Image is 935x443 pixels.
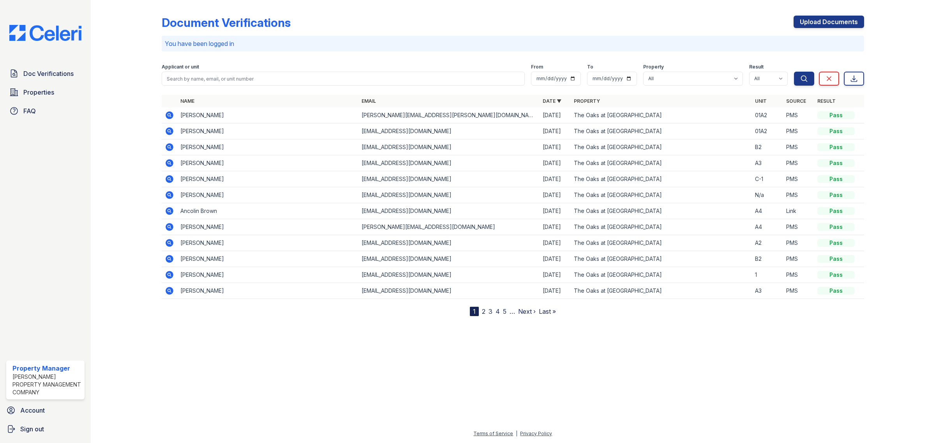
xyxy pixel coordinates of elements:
[783,187,814,203] td: PMS
[177,139,358,155] td: [PERSON_NAME]
[571,155,752,171] td: The Oaks at [GEOGRAPHIC_DATA]
[817,127,855,135] div: Pass
[358,187,540,203] td: [EMAIL_ADDRESS][DOMAIN_NAME]
[587,64,593,70] label: To
[482,308,485,315] a: 2
[783,251,814,267] td: PMS
[539,308,556,315] a: Last »
[23,88,54,97] span: Properties
[470,307,479,316] div: 1
[358,251,540,267] td: [EMAIL_ADDRESS][DOMAIN_NAME]
[177,123,358,139] td: [PERSON_NAME]
[6,66,85,81] a: Doc Verifications
[817,98,836,104] a: Result
[752,139,783,155] td: B2
[752,187,783,203] td: N/a
[571,107,752,123] td: The Oaks at [GEOGRAPHIC_DATA]
[12,373,81,396] div: [PERSON_NAME] Property Management Company
[817,271,855,279] div: Pass
[752,123,783,139] td: 01A2
[752,235,783,251] td: A2
[6,103,85,119] a: FAQ
[518,308,536,315] a: Next ›
[162,64,199,70] label: Applicant or unit
[817,255,855,263] div: Pass
[6,84,85,100] a: Properties
[571,283,752,299] td: The Oaks at [GEOGRAPHIC_DATA]
[358,235,540,251] td: [EMAIL_ADDRESS][DOMAIN_NAME]
[783,107,814,123] td: PMS
[783,203,814,219] td: Link
[755,98,767,104] a: Unit
[520,431,552,436] a: Privacy Policy
[783,139,814,155] td: PMS
[540,123,571,139] td: [DATE]
[817,159,855,167] div: Pass
[362,98,376,104] a: Email
[752,107,783,123] td: 01A2
[643,64,664,70] label: Property
[783,235,814,251] td: PMS
[571,187,752,203] td: The Oaks at [GEOGRAPHIC_DATA]
[817,223,855,231] div: Pass
[786,98,806,104] a: Source
[749,64,764,70] label: Result
[473,431,513,436] a: Terms of Service
[177,267,358,283] td: [PERSON_NAME]
[180,98,194,104] a: Name
[177,235,358,251] td: [PERSON_NAME]
[752,171,783,187] td: C-1
[162,16,291,30] div: Document Verifications
[752,219,783,235] td: A4
[571,235,752,251] td: The Oaks at [GEOGRAPHIC_DATA]
[358,203,540,219] td: [EMAIL_ADDRESS][DOMAIN_NAME]
[783,171,814,187] td: PMS
[817,143,855,151] div: Pass
[817,191,855,199] div: Pass
[358,283,540,299] td: [EMAIL_ADDRESS][DOMAIN_NAME]
[817,175,855,183] div: Pass
[177,187,358,203] td: [PERSON_NAME]
[794,16,864,28] a: Upload Documents
[817,287,855,295] div: Pass
[510,307,515,316] span: …
[540,107,571,123] td: [DATE]
[543,98,561,104] a: Date ▼
[23,69,74,78] span: Doc Verifications
[783,219,814,235] td: PMS
[783,123,814,139] td: PMS
[177,251,358,267] td: [PERSON_NAME]
[358,171,540,187] td: [EMAIL_ADDRESS][DOMAIN_NAME]
[752,251,783,267] td: B2
[571,203,752,219] td: The Oaks at [GEOGRAPHIC_DATA]
[540,139,571,155] td: [DATE]
[496,308,500,315] a: 4
[574,98,600,104] a: Property
[358,267,540,283] td: [EMAIL_ADDRESS][DOMAIN_NAME]
[571,139,752,155] td: The Oaks at [GEOGRAPHIC_DATA]
[3,25,88,41] img: CE_Logo_Blue-a8612792a0a2168367f1c8372b55b34899dd931a85d93a1a3d3e32e68fde9ad4.png
[177,203,358,219] td: Ancolin Brown
[177,155,358,171] td: [PERSON_NAME]
[516,431,517,436] div: |
[540,283,571,299] td: [DATE]
[3,421,88,437] a: Sign out
[540,155,571,171] td: [DATE]
[358,155,540,171] td: [EMAIL_ADDRESS][DOMAIN_NAME]
[571,123,752,139] td: The Oaks at [GEOGRAPHIC_DATA]
[571,267,752,283] td: The Oaks at [GEOGRAPHIC_DATA]
[531,64,543,70] label: From
[752,155,783,171] td: A3
[540,171,571,187] td: [DATE]
[3,403,88,418] a: Account
[540,203,571,219] td: [DATE]
[817,111,855,119] div: Pass
[177,219,358,235] td: [PERSON_NAME]
[783,283,814,299] td: PMS
[783,267,814,283] td: PMS
[20,424,44,434] span: Sign out
[358,139,540,155] td: [EMAIL_ADDRESS][DOMAIN_NAME]
[12,364,81,373] div: Property Manager
[177,171,358,187] td: [PERSON_NAME]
